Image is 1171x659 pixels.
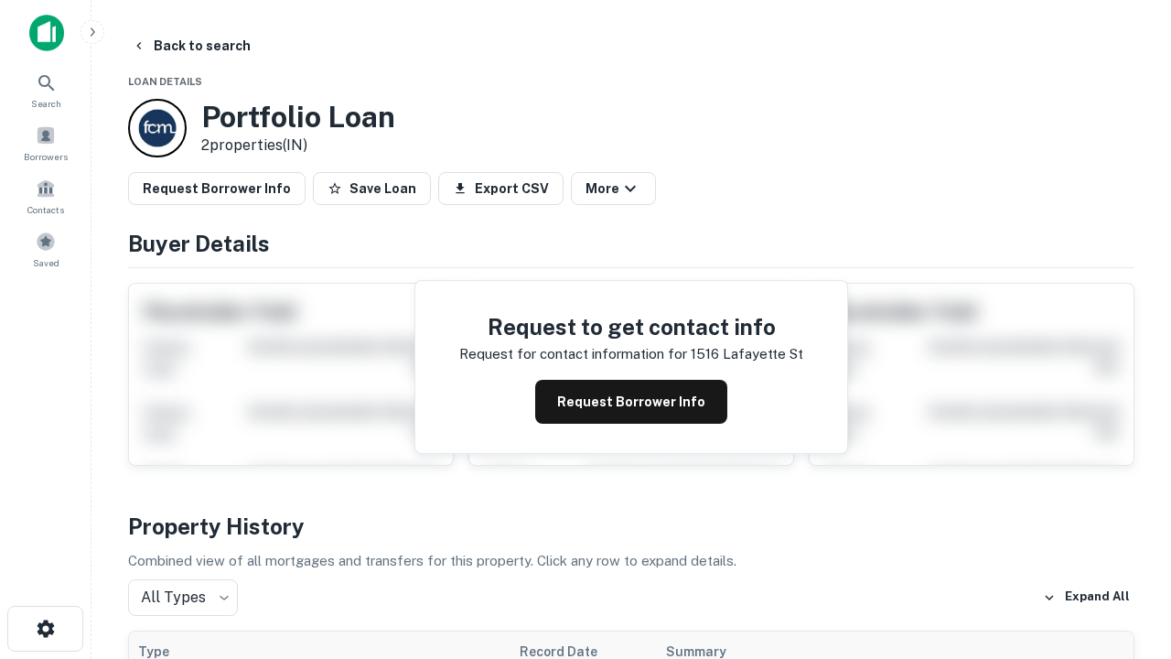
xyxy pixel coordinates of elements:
h3: Portfolio Loan [201,100,395,135]
a: Borrowers [5,118,86,167]
a: Saved [5,224,86,274]
p: 1516 lafayette st [691,343,803,365]
button: Back to search [124,29,258,62]
button: Request Borrower Info [535,380,727,424]
p: Combined view of all mortgages and transfers for this property. Click any row to expand details. [128,550,1134,572]
button: Export CSV [438,172,564,205]
img: capitalize-icon.png [29,15,64,51]
div: All Types [128,579,238,616]
p: 2 properties (IN) [201,135,395,157]
button: Save Loan [313,172,431,205]
iframe: Chat Widget [1080,513,1171,600]
span: Loan Details [128,76,202,87]
button: More [571,172,656,205]
a: Contacts [5,171,86,221]
p: Request for contact information for [459,343,687,365]
span: Search [31,96,61,111]
h4: Property History [128,510,1134,543]
span: Borrowers [24,149,68,164]
button: Expand All [1038,584,1134,611]
h4: Request to get contact info [459,310,803,343]
button: Request Borrower Info [128,172,306,205]
h4: Buyer Details [128,227,1134,260]
span: Contacts [27,202,64,217]
a: Search [5,65,86,114]
span: Saved [33,255,59,270]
